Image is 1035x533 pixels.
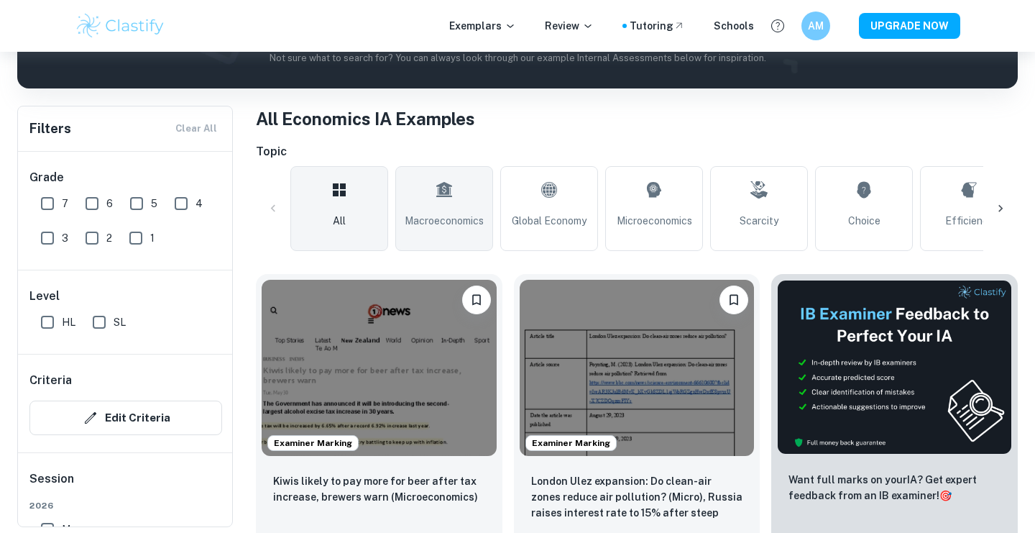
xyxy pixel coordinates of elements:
[114,314,126,330] span: SL
[150,230,155,246] span: 1
[714,18,754,34] a: Schools
[29,288,222,305] h6: Level
[449,18,516,34] p: Exemplars
[801,12,830,40] button: AM
[512,213,586,229] span: Global Economy
[29,51,1006,65] p: Not sure what to search for? You can always look through our example Internal Assessments below f...
[333,213,346,229] span: All
[405,213,484,229] span: Macroeconomics
[740,213,778,229] span: Scarcity
[29,401,222,435] button: Edit Criteria
[29,169,222,186] h6: Grade
[29,470,222,499] h6: Session
[526,437,616,450] span: Examiner Marking
[62,314,75,330] span: HL
[939,490,952,501] span: 🎯
[195,196,203,211] span: 4
[617,213,692,229] span: Microeconomics
[848,213,880,229] span: Choice
[945,213,993,229] span: Efficiency
[462,286,491,314] button: Bookmark
[151,196,157,211] span: 5
[520,280,755,456] img: Economics IA example thumbnail: London Ulez expansion: Do clean-air zone
[62,230,68,246] span: 3
[719,286,748,314] button: Bookmark
[106,230,112,246] span: 2
[859,13,960,39] button: UPGRADE NOW
[75,12,166,40] img: Clastify logo
[765,14,790,38] button: Help and Feedback
[29,372,72,389] h6: Criteria
[262,280,497,456] img: Economics IA example thumbnail: Kiwis likely to pay more for beer after
[777,280,1012,455] img: Thumbnail
[630,18,685,34] a: Tutoring
[62,196,68,211] span: 7
[29,119,71,139] h6: Filters
[29,499,222,512] span: 2026
[106,196,113,211] span: 6
[545,18,594,34] p: Review
[788,472,1000,504] p: Want full marks on your IA ? Get expert feedback from an IB examiner!
[273,473,485,505] p: Kiwis likely to pay more for beer after tax increase, brewers warn (Microeconomics)
[268,437,358,450] span: Examiner Marking
[531,473,743,522] p: London Ulez expansion: Do clean-air zones reduce air pollution? (Micro), Russia raises interest r...
[256,106,1018,132] h1: All Economics IA Examples
[256,143,1018,160] h6: Topic
[808,18,824,34] h6: AM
